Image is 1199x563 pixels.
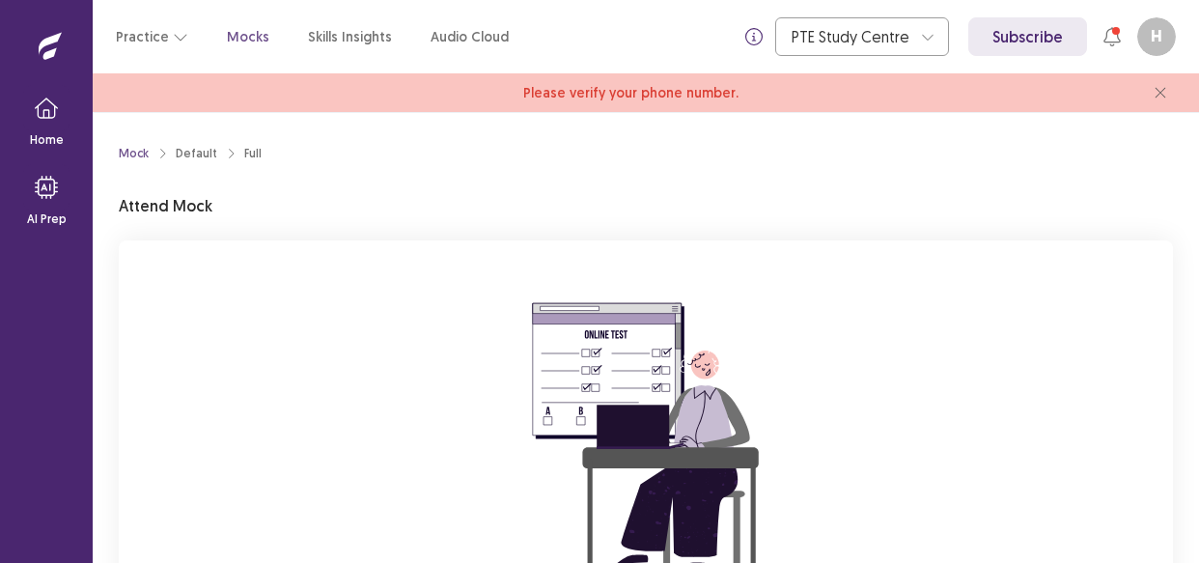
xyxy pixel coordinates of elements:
[523,83,739,103] span: Please verify your phone number.
[244,145,262,162] div: Full
[1145,77,1176,108] button: close
[30,131,64,149] p: Home
[119,145,262,162] nav: breadcrumb
[308,27,392,47] a: Skills Insights
[119,194,212,217] p: Attend Mock
[968,17,1087,56] a: Subscribe
[1137,17,1176,56] button: H
[116,19,188,54] button: Practice
[227,27,269,47] a: Mocks
[792,18,911,55] div: PTE Study Centre
[431,27,509,47] a: Audio Cloud
[737,19,771,54] button: info
[27,211,67,228] p: AI Prep
[119,145,149,162] a: Mock
[176,145,217,162] div: Default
